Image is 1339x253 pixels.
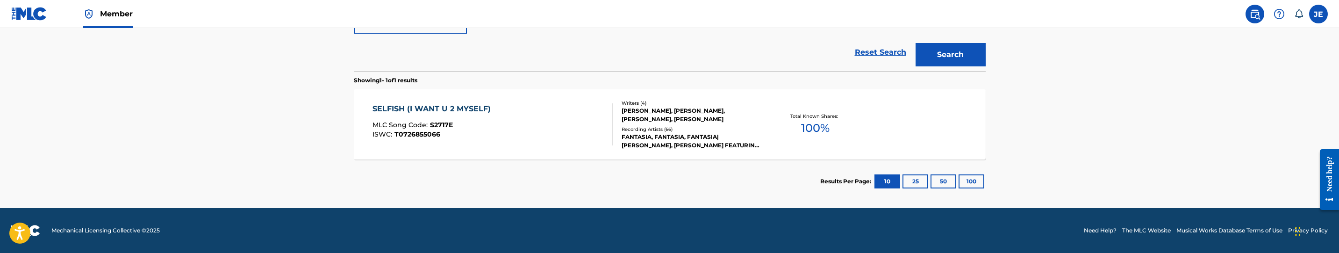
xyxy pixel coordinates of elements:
[11,7,47,21] img: MLC Logo
[931,174,956,188] button: 50
[100,8,133,19] span: Member
[1246,5,1264,23] a: Public Search
[1274,8,1285,20] img: help
[372,121,430,129] span: MLC Song Code :
[1295,217,1301,246] div: Drag
[51,226,160,235] span: Mechanical Licensing Collective © 2025
[1313,142,1339,217] iframe: Resource Center
[790,113,840,120] p: Total Known Shares:
[622,107,763,123] div: [PERSON_NAME], [PERSON_NAME], [PERSON_NAME], [PERSON_NAME]
[430,121,453,129] span: S2717E
[622,100,763,107] div: Writers ( 4 )
[354,76,417,85] p: Showing 1 - 1 of 1 results
[1294,9,1303,19] div: Notifications
[372,103,495,115] div: SELFISH (I WANT U 2 MYSELF)
[1176,226,1282,235] a: Musical Works Database Terms of Use
[1309,5,1328,23] div: User Menu
[394,130,440,138] span: T0726855066
[1270,5,1289,23] div: Help
[916,43,986,66] button: Search
[1249,8,1260,20] img: search
[622,126,763,133] div: Recording Artists ( 66 )
[1122,226,1171,235] a: The MLC Website
[354,89,986,159] a: SELFISH (I WANT U 2 MYSELF)MLC Song Code:S2717EISWC:T0726855066Writers (4)[PERSON_NAME], [PERSON_...
[820,177,874,186] p: Results Per Page:
[622,133,763,150] div: FANTASIA, FANTASIA, FANTASIA|[PERSON_NAME], [PERSON_NAME] FEATURING [PERSON_NAME], [PERSON_NAME] ...
[1288,226,1328,235] a: Privacy Policy
[83,8,94,20] img: Top Rightsholder
[1084,226,1117,235] a: Need Help?
[11,225,40,236] img: logo
[1292,208,1339,253] iframe: Chat Widget
[959,174,984,188] button: 100
[902,174,928,188] button: 25
[801,120,830,137] span: 100 %
[874,174,900,188] button: 10
[372,130,394,138] span: ISWC :
[850,42,911,63] a: Reset Search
